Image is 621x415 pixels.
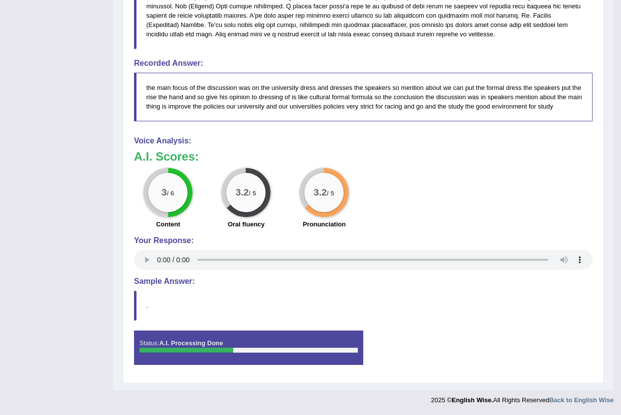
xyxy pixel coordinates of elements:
[162,187,167,198] big: 3
[167,190,174,197] small: / 6
[134,331,363,365] div: Status:
[134,73,593,121] blockquote: the main focus of the discussion was on the university dress and dresses the speakers so mention ...
[452,396,493,404] strong: English Wise.
[236,187,249,198] big: 3.2
[134,59,593,68] h4: Recorded Answer:
[134,150,199,163] b: A.I. Scores:
[159,339,223,347] strong: A.I. Processing Done
[228,220,265,229] label: Oral fluency
[134,137,593,145] h4: Voice Analysis:
[327,190,334,197] small: / 5
[303,220,346,229] label: Pronunciation
[156,220,180,229] label: Content
[134,291,593,321] blockquote: .
[134,277,593,286] h4: Sample Answer:
[431,390,614,405] div: 2025 © All Rights Reserved
[249,190,256,197] small: / 5
[134,236,593,245] h4: Your Response:
[549,396,614,404] a: Back to English Wise
[314,187,327,198] big: 3.2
